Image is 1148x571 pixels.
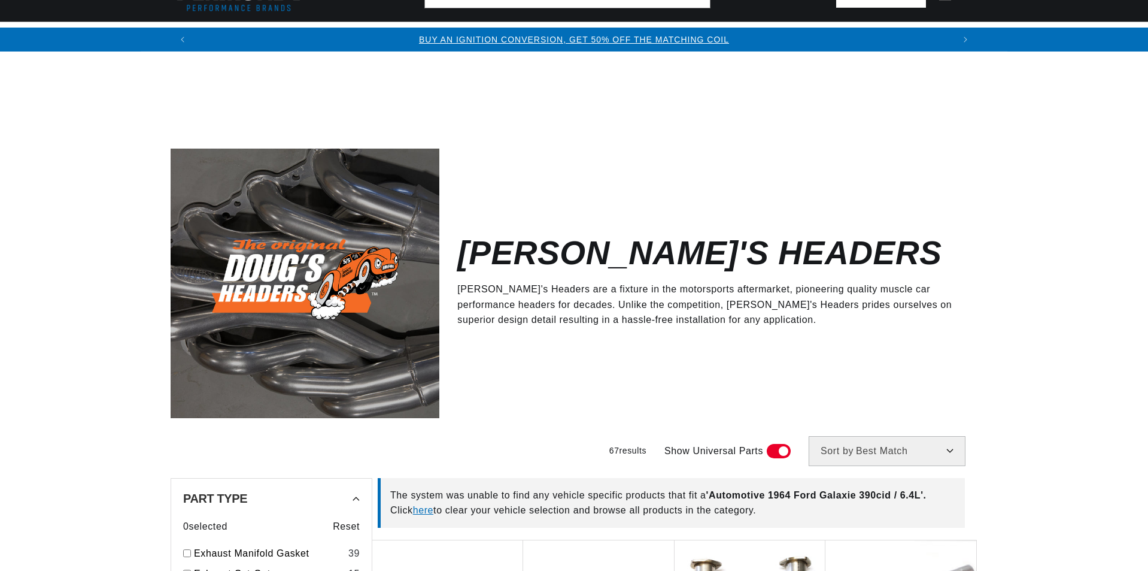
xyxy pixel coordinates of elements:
[457,282,959,328] p: [PERSON_NAME]'s Headers are a fixture in the motorsports aftermarket, pioneering quality muscle c...
[141,28,1007,52] slideshow-component: Translation missing: en.sections.announcements.announcement_bar
[195,33,953,46] div: Announcement
[378,478,965,528] div: The system was unable to find any vehicle specific products that fit a Click to clear your vehicl...
[194,546,344,561] a: Exhaust Manifold Gasket
[333,519,360,534] span: Reset
[183,493,247,504] span: Part Type
[432,22,640,50] summary: Headers, Exhausts & Components
[730,22,848,50] summary: Battery Products
[171,22,300,50] summary: Ignition Conversions
[640,22,730,50] summary: Engine Swaps
[809,436,965,466] select: Sort by
[457,239,942,267] h2: [PERSON_NAME]'s Headers
[183,519,227,534] span: 0 selected
[848,22,962,50] summary: Spark Plug Wires
[609,446,646,455] span: 67 results
[171,28,195,52] button: Translation missing: en.sections.announcements.previous_announcement
[171,149,439,418] img: Doug's Headers
[300,22,432,50] summary: Coils & Distributors
[962,22,1046,50] summary: Motorcycle
[821,446,854,456] span: Sort by
[953,28,977,52] button: Translation missing: en.sections.announcements.next_announcement
[195,33,953,46] div: 1 of 3
[413,505,433,515] a: here
[706,490,927,500] span: ' Automotive 1964 Ford Galaxie 390cid / 6.4L '.
[419,35,729,44] a: BUY AN IGNITION CONVERSION, GET 50% OFF THE MATCHING COIL
[664,443,763,459] span: Show Universal Parts
[348,546,360,561] div: 39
